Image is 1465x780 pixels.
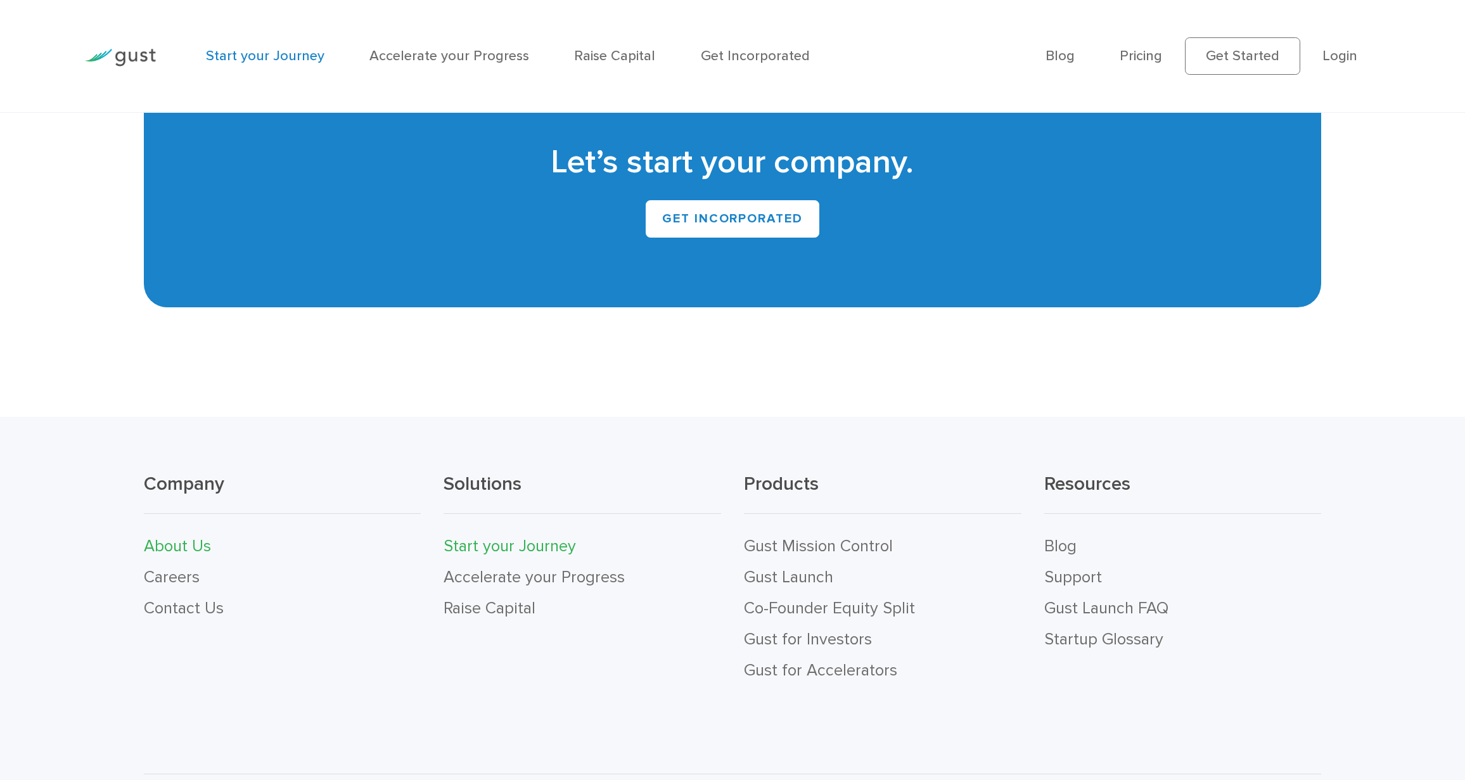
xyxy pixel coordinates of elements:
[744,661,897,680] a: Gust for Accelerators
[1044,471,1321,514] h3: Resources
[744,630,872,649] a: Gust for Investors
[1322,48,1357,64] a: Login
[744,599,915,618] a: Co-Founder Equity Split
[1185,37,1300,75] a: Get Started
[444,568,625,587] a: Accelerate your Progress
[1044,568,1102,587] a: Support
[646,200,819,238] a: GET INCORPORATED
[369,48,529,64] a: Accelerate your Progress
[744,537,893,556] a: Gust Mission Control
[444,537,576,556] a: Start your Journey
[444,599,535,618] a: Raise Capital
[1046,48,1075,64] a: Blog
[744,568,833,587] a: Gust Launch
[701,48,810,64] a: Get Incorporated
[206,48,324,64] a: Start your Journey
[85,49,156,66] img: Gust Logo
[144,537,211,556] a: About Us
[144,599,224,618] a: Contact Us
[144,471,421,514] h3: Company
[144,568,200,587] a: Careers
[444,471,720,514] h3: Solutions
[1044,630,1163,649] a: Startup Glossary
[1044,599,1168,618] a: Gust Launch FAQ
[167,141,1298,184] h2: Let’s start your company.
[1044,537,1077,556] a: Blog
[744,471,1021,514] h3: Products
[1120,48,1162,64] a: Pricing
[574,48,655,64] a: Raise Capital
